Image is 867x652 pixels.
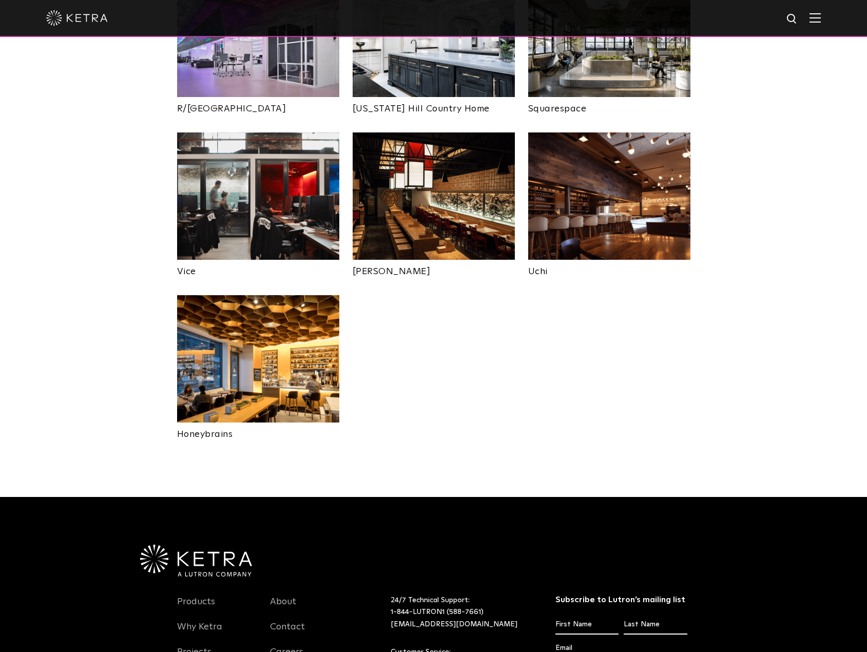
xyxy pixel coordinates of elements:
[177,423,339,439] a: Honeybrains
[391,608,484,616] a: 1-844-LUTRON1 (588-7661)
[46,10,108,26] img: ketra-logo-2019-white
[555,615,619,635] input: First Name
[555,595,687,605] h3: Subscribe to Lutron’s mailing list
[270,596,296,620] a: About
[177,596,215,620] a: Products
[810,13,821,23] img: Hamburger%20Nav.svg
[624,615,687,635] input: Last Name
[353,97,515,113] a: [US_STATE] Hill Country Home
[353,132,515,260] img: New-Project-Page-hero-(3x)_0007_RAMEN_TATSU_YA_KETRA-13
[177,97,339,113] a: R/[GEOGRAPHIC_DATA]
[177,621,222,645] a: Why Ketra
[140,545,252,577] img: Ketra-aLutronCo_White_RGB
[270,621,305,645] a: Contact
[177,132,339,260] img: New-Project-Page-hero-(3x)_0025_2016_LumenArch_Vice0339
[391,621,517,628] a: [EMAIL_ADDRESS][DOMAIN_NAME]
[786,13,799,26] img: search icon
[177,260,339,276] a: Vice
[528,132,690,260] img: New-Project-Page-hero-(3x)_0001_UCHI_SPACE_EDITED-29
[391,595,530,631] p: 24/7 Technical Support:
[353,260,515,276] a: [PERSON_NAME]
[528,260,690,276] a: Uchi
[177,295,339,423] img: New-Project-Page-hero-(3x)_0011_MB20170116_Honeybrains_IMG_3980
[528,97,690,113] a: Squarespace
